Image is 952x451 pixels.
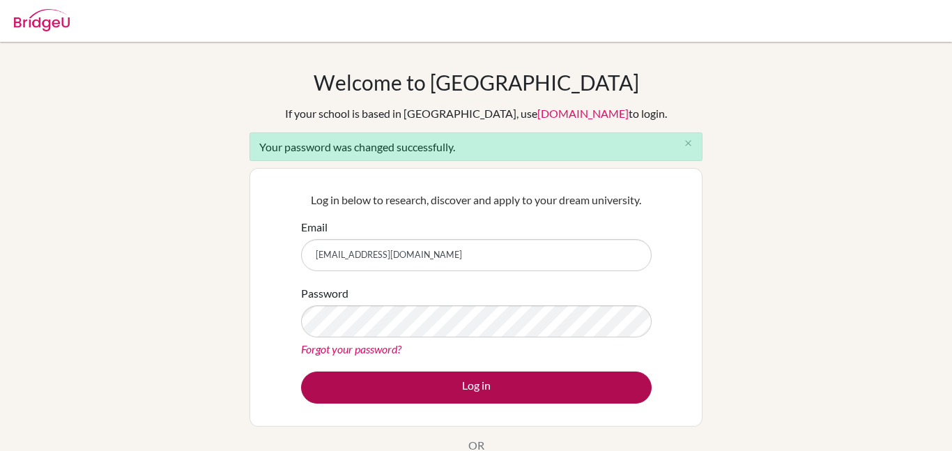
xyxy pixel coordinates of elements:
[301,192,652,208] p: Log in below to research, discover and apply to your dream university.
[301,285,348,302] label: Password
[301,219,328,236] label: Email
[285,105,667,122] div: If your school is based in [GEOGRAPHIC_DATA], use to login.
[314,70,639,95] h1: Welcome to [GEOGRAPHIC_DATA]
[301,372,652,404] button: Log in
[683,138,693,148] i: close
[249,132,703,161] div: Your password was changed successfully.
[537,107,629,120] a: [DOMAIN_NAME]
[301,342,401,356] a: Forgot your password?
[14,9,70,31] img: Bridge-U
[674,133,702,154] button: Close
